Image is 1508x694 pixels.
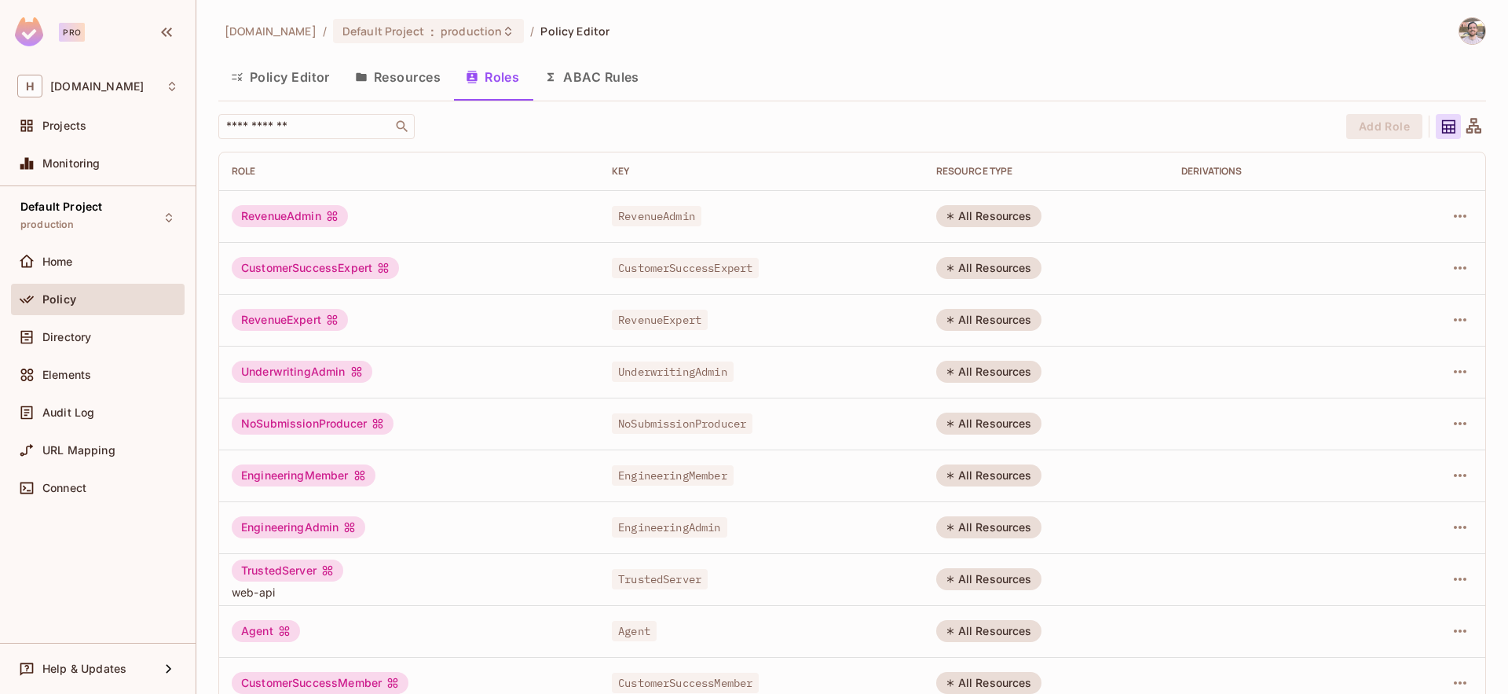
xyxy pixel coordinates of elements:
span: Policy Editor [540,24,609,39]
span: Workspace: honeycombinsurance.com [50,80,144,93]
span: : [430,25,435,38]
div: Agent [232,620,300,642]
span: the active workspace [225,24,317,39]
div: All Resources [936,516,1041,538]
div: All Resources [936,568,1041,590]
span: EngineeringAdmin [612,517,727,538]
div: All Resources [936,205,1041,227]
div: All Resources [936,465,1041,487]
button: Resources [342,57,453,97]
div: All Resources [936,309,1041,331]
div: NoSubmissionProducer [232,413,393,435]
div: All Resources [936,672,1041,694]
div: Role [232,165,587,178]
span: Agent [612,621,657,641]
div: CustomerSuccessExpert [232,257,399,279]
div: All Resources [936,361,1041,383]
div: TrustedServer [232,560,343,582]
span: UnderwritingAdmin [612,362,734,382]
span: Default Project [342,24,424,39]
span: Elements [42,369,91,381]
span: URL Mapping [42,444,115,457]
div: All Resources [936,413,1041,435]
div: RESOURCE TYPE [936,165,1156,178]
div: CustomerSuccessMember [232,672,408,694]
span: RevenueAdmin [612,206,701,226]
span: Policy [42,293,76,306]
span: NoSubmissionProducer [612,413,752,434]
span: EngineeringMember [612,465,734,486]
span: Projects [42,119,86,132]
div: RevenueAdmin [232,205,348,227]
button: Roles [453,57,532,97]
span: CustomerSuccessExpert [612,258,759,278]
img: SReyMgAAAABJRU5ErkJggg== [15,17,43,46]
span: web-api [232,585,587,600]
button: Policy Editor [218,57,342,97]
img: David Mikulis [1459,18,1485,44]
span: production [441,24,502,39]
div: All Resources [936,620,1041,642]
span: H [17,75,42,97]
span: Directory [42,331,91,343]
span: Connect [42,482,86,494]
li: / [323,24,327,39]
span: TrustedServer [612,569,708,589]
span: CustomerSuccessMember [612,673,759,693]
span: Monitoring [42,157,101,170]
li: / [530,24,534,39]
div: Derivations [1181,165,1378,178]
span: production [20,218,75,231]
span: RevenueExpert [612,310,708,330]
span: Audit Log [42,406,94,419]
div: All Resources [936,257,1041,279]
button: ABAC Rules [532,57,652,97]
div: EngineeringMember [232,465,375,487]
div: UnderwritingAdmin [232,361,372,383]
div: EngineeringAdmin [232,516,365,538]
div: Pro [59,23,85,42]
div: RevenueExpert [232,309,348,331]
div: Key [612,165,911,178]
span: Home [42,255,73,268]
button: Add Role [1346,114,1422,139]
span: Help & Updates [42,663,126,675]
span: Default Project [20,200,102,213]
